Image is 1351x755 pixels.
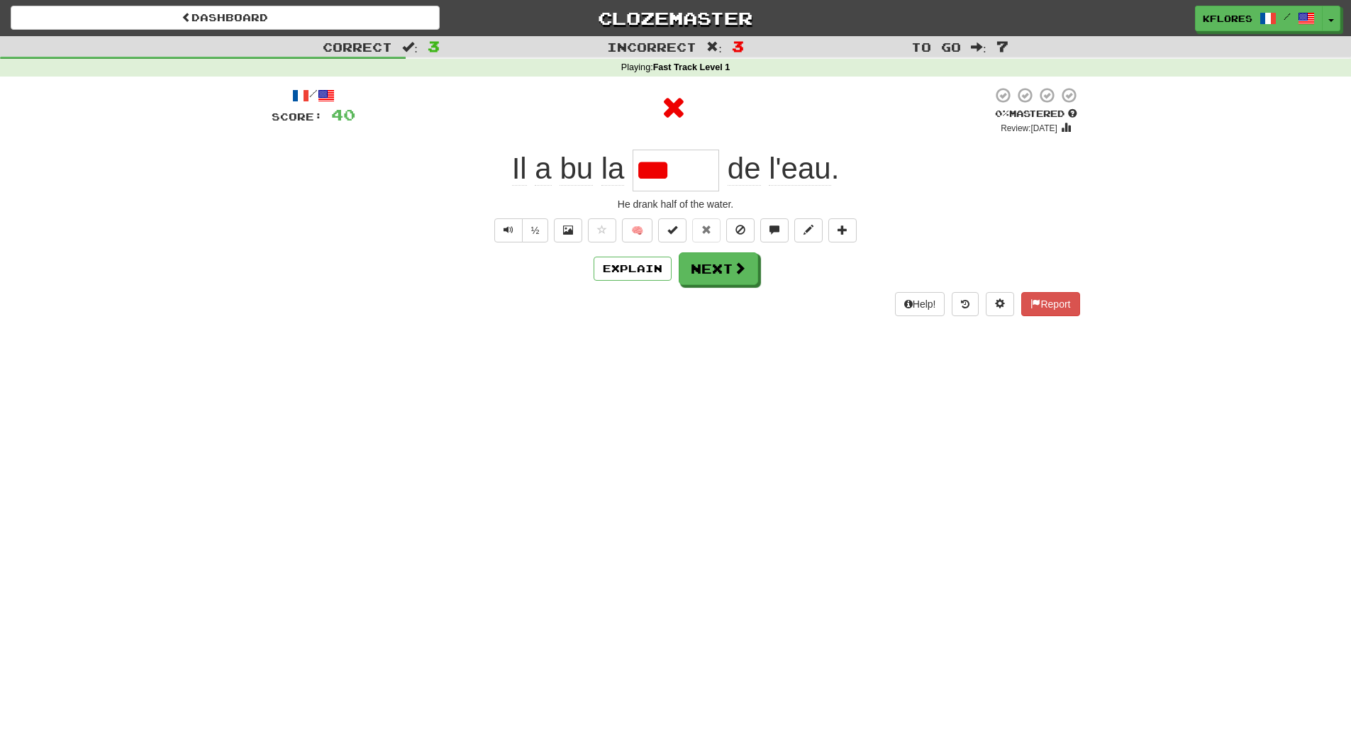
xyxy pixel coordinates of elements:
[996,38,1008,55] span: 7
[1021,292,1079,316] button: Report
[911,40,961,54] span: To go
[828,218,857,242] button: Add to collection (alt+a)
[653,62,730,72] strong: Fast Track Level 1
[272,197,1080,211] div: He drank half of the water.
[679,252,758,285] button: Next
[794,218,823,242] button: Edit sentence (alt+d)
[726,218,755,242] button: Ignore sentence (alt+i)
[1195,6,1323,31] a: kflores /
[494,218,523,242] button: Play sentence audio (ctl+space)
[323,40,392,54] span: Correct
[952,292,979,316] button: Round history (alt+y)
[895,292,945,316] button: Help!
[706,41,722,53] span: :
[588,218,616,242] button: Favorite sentence (alt+f)
[1001,123,1057,133] small: Review: [DATE]
[560,152,593,186] span: bu
[461,6,890,30] a: Clozemaster
[512,152,527,186] span: Il
[1284,11,1291,21] span: /
[331,106,355,123] span: 40
[554,218,582,242] button: Show image (alt+x)
[11,6,440,30] a: Dashboard
[607,40,696,54] span: Incorrect
[719,152,839,186] span: .
[658,218,686,242] button: Set this sentence to 100% Mastered (alt+m)
[995,108,1009,119] span: 0 %
[732,38,744,55] span: 3
[760,218,789,242] button: Discuss sentence (alt+u)
[522,218,549,242] button: ½
[728,152,761,186] span: de
[971,41,986,53] span: :
[402,41,418,53] span: :
[491,218,549,242] div: Text-to-speech controls
[992,108,1080,121] div: Mastered
[601,152,625,186] span: la
[535,152,551,186] span: a
[622,218,652,242] button: 🧠
[594,257,672,281] button: Explain
[428,38,440,55] span: 3
[272,86,355,104] div: /
[769,152,830,186] span: l'eau
[692,218,721,242] button: Reset to 0% Mastered (alt+r)
[272,111,323,123] span: Score:
[1203,12,1252,25] span: kflores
